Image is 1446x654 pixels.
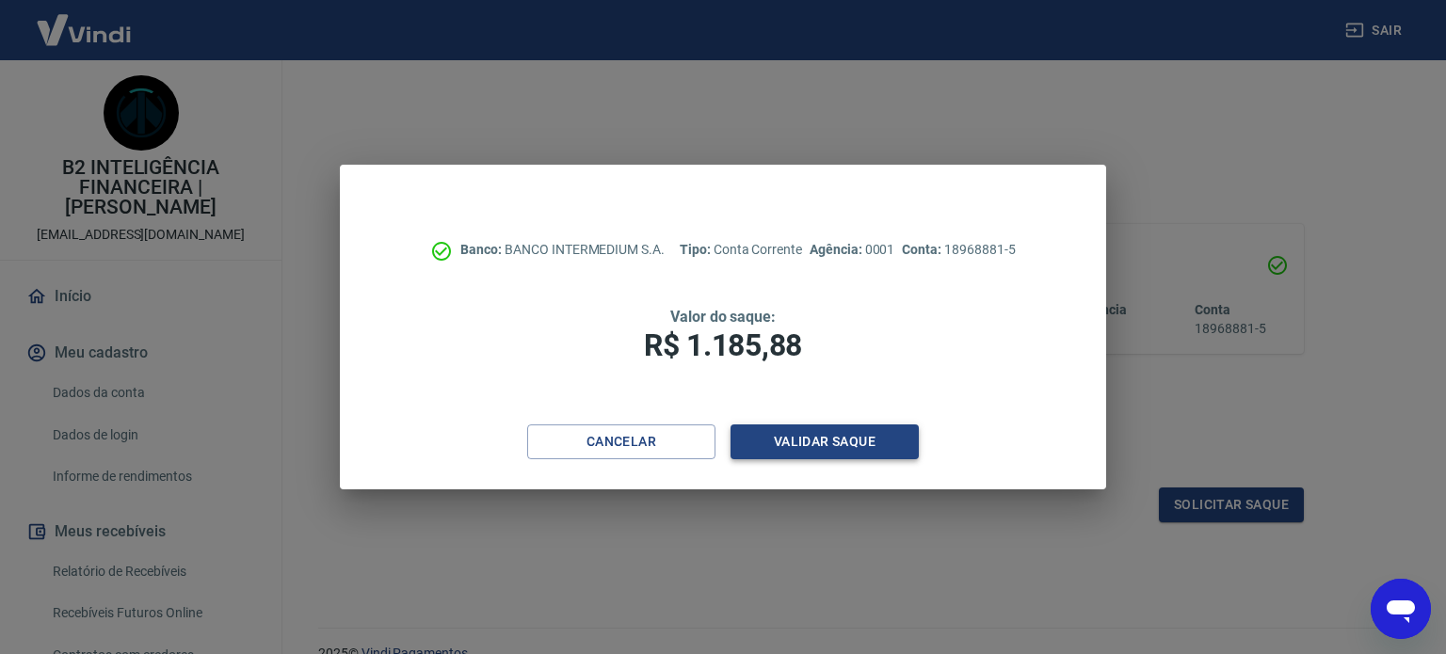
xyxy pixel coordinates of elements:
p: BANCO INTERMEDIUM S.A. [460,240,665,260]
span: R$ 1.185,88 [644,327,802,363]
p: Conta Corrente [680,240,802,260]
p: 0001 [810,240,894,260]
iframe: Botão para abrir a janela de mensagens [1371,579,1431,639]
span: Tipo: [680,242,714,257]
span: Banco: [460,242,505,257]
span: Conta: [902,242,944,257]
button: Cancelar [527,424,715,459]
span: Agência: [810,242,865,257]
p: 18968881-5 [902,240,1015,260]
span: Valor do saque: [670,308,776,326]
button: Validar saque [731,424,919,459]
